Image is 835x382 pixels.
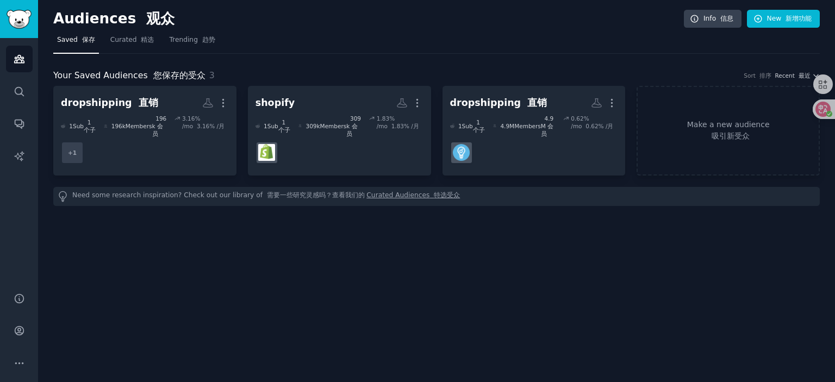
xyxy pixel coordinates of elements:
font: 信息 [720,15,733,22]
font: 您保存的受众 [153,70,205,80]
div: 196k Members [104,115,167,137]
div: 1 Sub [450,115,485,137]
font: 需要一些研究灵感吗？查看我们的 [267,191,365,199]
font: 特选受众 [434,191,460,199]
a: Curated 精选 [107,32,158,54]
a: dropshipping 直销1Sub 1 个子4.9MMembers 4.9M 会员0.62% /mo 0.62% /月Entrepreneur [443,86,626,176]
font: 1 个子 [84,119,96,133]
div: Need some research inspiration? Check out our library of [53,187,820,206]
img: GummySearch logo [7,10,32,29]
font: 196k 会员 [152,115,167,137]
a: dropshipping 直销1Sub 1 个子196kMembers 196k 会员3.16% /mo 3.16% /月+1 [53,86,236,176]
span: 3 [209,70,215,80]
font: 观众 [146,10,175,27]
div: 0.62 % /mo [571,115,618,137]
h2: Audiences [53,10,684,28]
font: 1 个子 [278,119,290,133]
font: 趋势 [202,36,215,43]
font: 1.83% /月 [391,123,419,129]
font: 直销 [139,97,158,108]
img: shopify [258,144,275,161]
font: 保存 [82,36,95,43]
span: Your Saved Audiences [53,69,205,83]
font: 0.62% /月 [585,123,613,129]
font: 排序 [759,72,771,79]
a: Info 信息 [684,10,741,28]
div: dropshipping [450,96,547,110]
a: Curated Audiences 特选受众 [366,191,460,202]
div: 3.16 % /mo [182,115,229,137]
div: Sort [744,72,771,79]
span: Trending [169,35,215,45]
div: + 1 [61,141,84,164]
span: Recent [775,72,811,79]
div: shopify [256,96,295,110]
font: 新增功能 [786,15,812,22]
a: shopify1Sub 1 个子309kMembers 309k 会员1.83% /mo 1.83% /月shopify [248,86,431,176]
font: 直销 [527,97,547,108]
button: Recent 最近 [775,72,820,79]
div: 4.9M Members [493,115,556,137]
div: 1 Sub [256,115,291,137]
font: 吸引新受众 [712,131,750,140]
span: Curated [110,35,154,45]
img: Entrepreneur [453,144,470,161]
a: Saved 保存 [53,32,99,54]
font: 最近 [799,72,811,79]
font: 4.9M 会员 [541,115,553,137]
a: Trending 趋势 [165,32,219,54]
a: New 新增功能 [747,10,820,28]
a: Make a new audience 吸引新受众 [637,86,820,176]
div: 1 Sub [61,115,96,137]
font: 3.16% /月 [197,123,225,129]
span: Saved [57,35,95,45]
div: dropshipping [61,96,158,110]
div: 1.83 % /mo [377,115,423,137]
font: 精选 [141,36,154,43]
font: 309k 会员 [346,115,361,137]
div: 309k Members [298,115,362,137]
font: 1 个子 [473,119,485,133]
